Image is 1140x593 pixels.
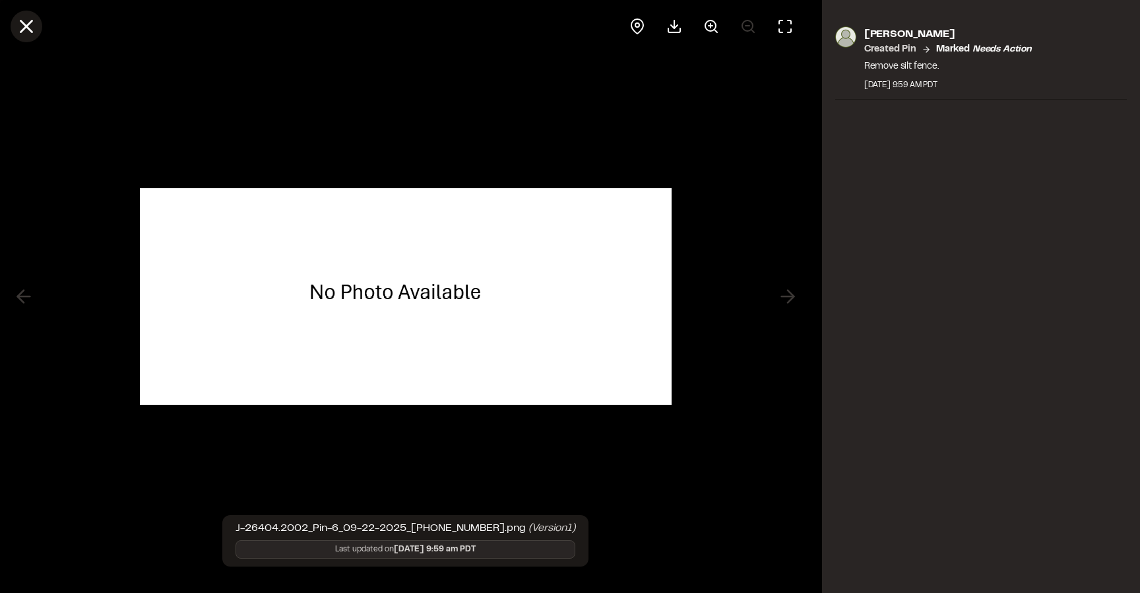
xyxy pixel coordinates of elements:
[936,42,1032,57] p: Marked
[864,26,1032,42] p: [PERSON_NAME]
[621,11,653,42] div: View pin on map
[864,42,916,57] p: Created Pin
[972,46,1032,53] em: needs action
[864,79,1032,91] div: [DATE] 9:59 AM PDT
[835,26,856,48] img: photo
[769,11,801,42] button: Toggle Fullscreen
[140,175,672,418] img: file
[695,11,727,42] button: Zoom in
[11,11,42,42] button: Close modal
[864,59,1032,74] p: Remove silt fence.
